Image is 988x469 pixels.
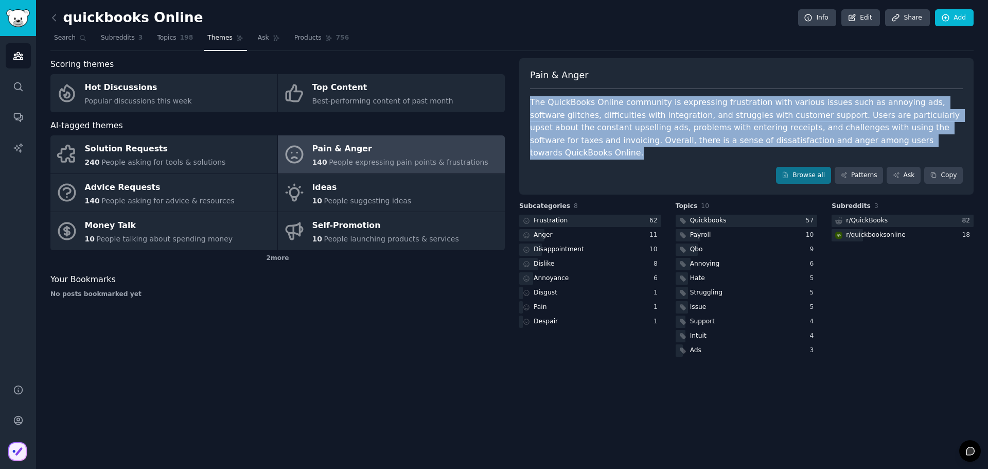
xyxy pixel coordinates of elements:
[654,288,661,298] div: 1
[97,30,146,51] a: Subreddits3
[798,9,836,27] a: Info
[324,235,458,243] span: People launching products & services
[649,231,661,240] div: 11
[534,231,553,240] div: Anger
[50,273,116,286] span: Your Bookmarks
[50,119,123,132] span: AI-tagged themes
[810,332,818,341] div: 4
[519,229,661,242] a: Anger11
[312,197,322,205] span: 10
[846,216,888,225] div: r/ QuickBooks
[50,74,277,112] a: Hot DiscussionsPopular discussions this week
[519,244,661,256] a: Disappointment10
[835,167,883,184] a: Patterns
[534,288,557,298] div: Disgust
[810,259,818,269] div: 6
[50,10,203,26] h2: quickbooks Online
[690,216,727,225] div: Quickbooks
[324,197,411,205] span: People suggesting ideas
[962,216,974,225] div: 82
[654,303,661,312] div: 1
[50,58,114,71] span: Scoring themes
[50,30,90,51] a: Search
[50,290,505,299] div: No posts bookmarked yet
[204,30,247,51] a: Themes
[690,231,711,240] div: Payroll
[138,33,143,43] span: 3
[85,235,95,243] span: 10
[701,202,709,210] span: 10
[85,197,100,205] span: 140
[574,202,578,210] span: 8
[519,258,661,271] a: Dislike8
[654,259,661,269] div: 8
[935,9,974,27] a: Add
[690,259,720,269] div: Annoying
[153,30,197,51] a: Topics198
[887,167,921,184] a: Ask
[841,9,880,27] a: Edit
[294,33,322,43] span: Products
[50,250,505,267] div: 2 more
[654,317,661,326] div: 1
[885,9,929,27] a: Share
[832,215,974,228] a: r/QuickBooks82
[649,245,661,254] div: 10
[519,215,661,228] a: Frustration62
[690,245,703,254] div: Qbo
[101,158,225,166] span: People asking for tools & solutions
[85,179,235,196] div: Advice Requests
[690,317,715,326] div: Support
[676,344,818,357] a: Ads3
[676,215,818,228] a: Quickbooks57
[157,33,176,43] span: Topics
[534,317,558,326] div: Despair
[810,317,818,326] div: 4
[676,316,818,328] a: Support4
[534,274,569,283] div: Annoyance
[85,141,226,158] div: Solution Requests
[810,274,818,283] div: 5
[676,244,818,256] a: Qbo9
[676,258,818,271] a: Annoying6
[676,202,698,211] span: Topics
[519,202,570,211] span: Subcategories
[654,274,661,283] div: 6
[806,231,818,240] div: 10
[534,216,568,225] div: Frustration
[278,212,505,250] a: Self-Promotion10People launching products & services
[85,80,192,96] div: Hot Discussions
[806,216,818,225] div: 57
[530,96,963,160] div: The QuickBooks Online community is expressing frustration with various issues such as annoying ad...
[962,231,974,240] div: 18
[50,174,277,212] a: Advice Requests140People asking for advice & resources
[519,287,661,300] a: Disgust1
[810,346,818,355] div: 3
[278,74,505,112] a: Top ContentBest-performing content of past month
[258,33,269,43] span: Ask
[690,332,707,341] div: Intuit
[534,245,584,254] div: Disappointment
[278,174,505,212] a: Ideas10People suggesting ideas
[534,259,554,269] div: Dislike
[519,301,661,314] a: Pain1
[832,229,974,242] a: quickbooksonliner/quickbooksonline18
[676,287,818,300] a: Struggling5
[101,197,234,205] span: People asking for advice & resources
[676,272,818,285] a: Hate5
[690,288,722,298] div: Struggling
[312,97,453,105] span: Best-performing content of past month
[50,212,277,250] a: Money Talk10People talking about spending money
[278,135,505,173] a: Pain & Anger140People expressing pain points & frustrations
[50,135,277,173] a: Solution Requests240People asking for tools & solutions
[85,97,192,105] span: Popular discussions this week
[810,303,818,312] div: 5
[874,202,878,210] span: 3
[810,245,818,254] div: 9
[6,9,30,27] img: GummySearch logo
[924,167,963,184] button: Copy
[291,30,352,51] a: Products756
[312,158,327,166] span: 140
[519,272,661,285] a: Annoyance6
[846,231,906,240] div: r/ quickbooksonline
